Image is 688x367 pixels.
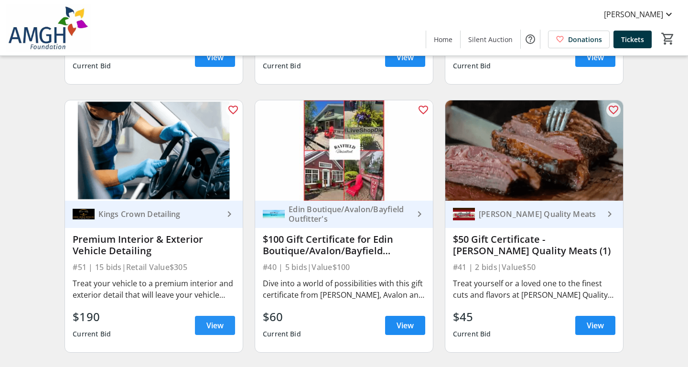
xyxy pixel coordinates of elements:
[608,104,619,116] mat-icon: favorite_outline
[263,234,425,257] div: $100 Gift Certificate for Edin Boutique/Avalon/Bayfield Outfitters
[206,52,224,63] span: View
[73,308,111,325] div: $190
[73,203,95,225] img: Kings Crown Detailing
[263,203,285,225] img: Edin Boutique/Avalon/Bayfield Outfitter's
[659,30,677,47] button: Cart
[604,208,615,220] mat-icon: keyboard_arrow_right
[453,203,475,225] img: Shanahan's Quality Meats
[385,316,425,335] a: View
[475,209,604,219] div: [PERSON_NAME] Quality Meats
[575,316,615,335] a: View
[385,48,425,67] a: View
[397,320,414,331] span: View
[285,205,414,224] div: Edin Boutique/Avalon/Bayfield Outfitter's
[548,31,610,48] a: Donations
[613,31,652,48] a: Tickets
[453,278,615,301] div: Treat yourself or a loved one to the finest cuts and flavors at [PERSON_NAME] Quality Meats with ...
[206,320,224,331] span: View
[263,57,301,75] div: Current Bid
[445,201,623,228] a: Shanahan's Quality Meats[PERSON_NAME] Quality Meats
[426,31,460,48] a: Home
[255,201,433,228] a: Edin Boutique/Avalon/Bayfield Outfitter'sEdin Boutique/Avalon/Bayfield Outfitter's
[445,100,623,200] img: $50 Gift Certificate - Shanahan's Quality Meats (1)
[468,34,513,44] span: Silent Auction
[195,316,235,335] a: View
[596,7,682,22] button: [PERSON_NAME]
[453,325,491,343] div: Current Bid
[453,57,491,75] div: Current Bid
[453,234,615,257] div: $50 Gift Certificate - [PERSON_NAME] Quality Meats (1)
[6,4,91,52] img: Alexandra Marine & General Hospital Foundation's Logo
[521,30,540,49] button: Help
[397,52,414,63] span: View
[461,31,520,48] a: Silent Auction
[65,201,243,228] a: Kings Crown DetailingKings Crown Detailing
[587,320,604,331] span: View
[621,34,644,44] span: Tickets
[575,48,615,67] a: View
[263,278,425,301] div: Dive into a world of possibilities with this gift certificate from [PERSON_NAME], Avalon and Bayf...
[224,208,235,220] mat-icon: keyboard_arrow_right
[453,260,615,274] div: #41 | 2 bids | Value $50
[195,48,235,67] a: View
[604,9,663,20] span: [PERSON_NAME]
[255,100,433,200] img: $100 Gift Certificate for Edin Boutique/Avalon/Bayfield Outfitters
[418,104,429,116] mat-icon: favorite_outline
[263,325,301,343] div: Current Bid
[65,100,243,200] img: Premium Interior & Exterior Vehicle Detailing
[568,34,602,44] span: Donations
[434,34,452,44] span: Home
[73,57,111,75] div: Current Bid
[73,278,235,301] div: Treat your vehicle to a premium interior and exterior detail that will leave your vehicle shiny a...
[95,209,224,219] div: Kings Crown Detailing
[587,52,604,63] span: View
[227,104,239,116] mat-icon: favorite_outline
[414,208,425,220] mat-icon: keyboard_arrow_right
[263,308,301,325] div: $60
[453,308,491,325] div: $45
[73,234,235,257] div: Premium Interior & Exterior Vehicle Detailing
[73,325,111,343] div: Current Bid
[263,260,425,274] div: #40 | 5 bids | Value $100
[73,260,235,274] div: #51 | 15 bids | Retail Value $305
